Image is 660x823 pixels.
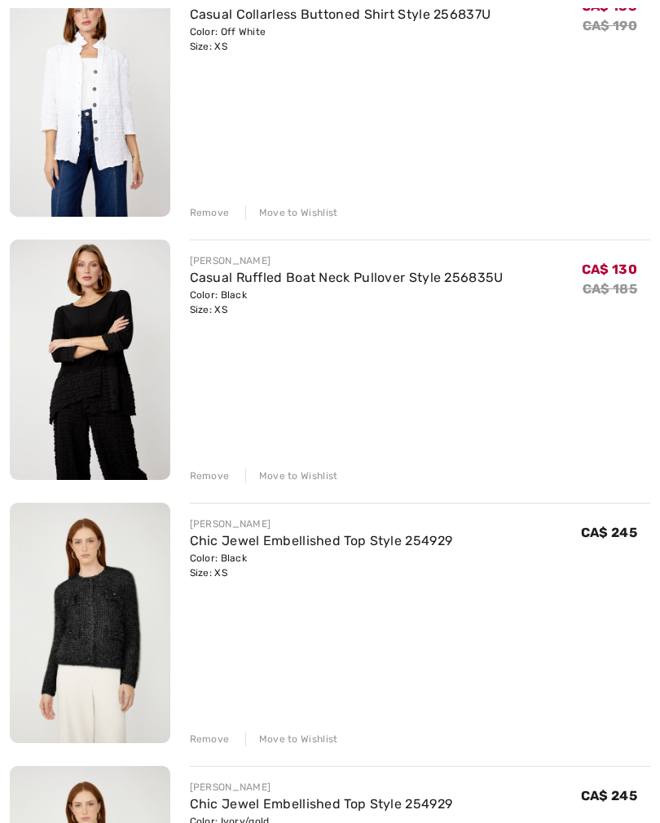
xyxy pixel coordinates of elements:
[190,253,504,268] div: [PERSON_NAME]
[245,469,338,483] div: Move to Wishlist
[583,281,637,297] s: CA$ 185
[190,288,504,317] div: Color: Black Size: XS
[245,205,338,220] div: Move to Wishlist
[10,503,170,743] img: Chic Jewel Embellished Top Style 254929
[190,469,230,483] div: Remove
[190,796,453,812] a: Chic Jewel Embellished Top Style 254929
[583,18,637,33] s: CA$ 190
[582,262,637,277] span: CA$ 130
[190,732,230,746] div: Remove
[190,780,453,794] div: [PERSON_NAME]
[190,517,453,531] div: [PERSON_NAME]
[190,205,230,220] div: Remove
[190,551,453,580] div: Color: Black Size: XS
[190,270,504,285] a: Casual Ruffled Boat Neck Pullover Style 256835U
[581,525,637,540] span: CA$ 245
[190,533,453,548] a: Chic Jewel Embellished Top Style 254929
[245,732,338,746] div: Move to Wishlist
[10,240,170,480] img: Casual Ruffled Boat Neck Pullover Style 256835U
[190,7,491,22] a: Casual Collarless Buttoned Shirt Style 256837U
[190,24,491,54] div: Color: Off White Size: XS
[581,788,637,803] span: CA$ 245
